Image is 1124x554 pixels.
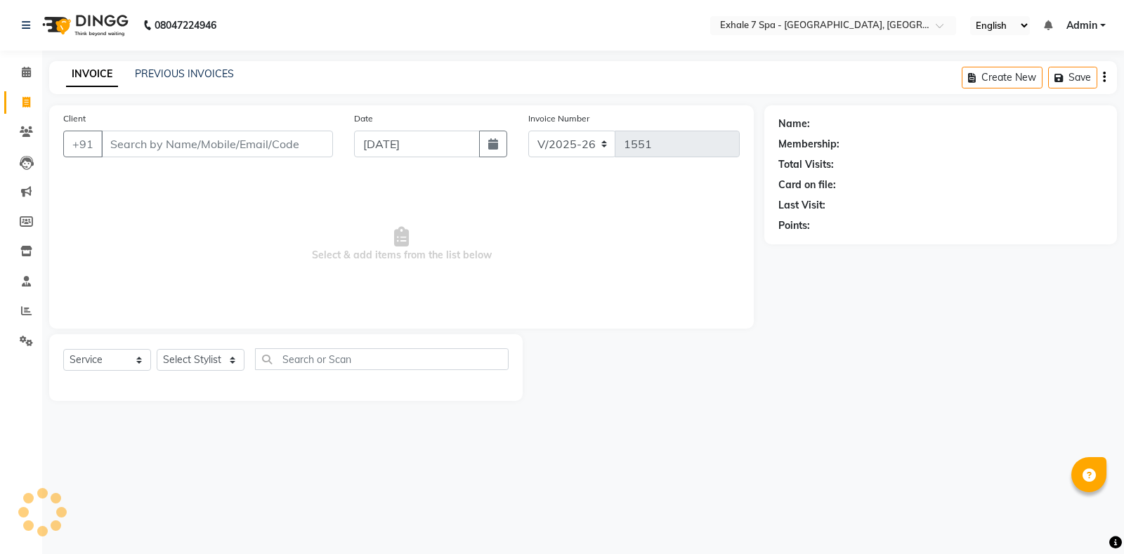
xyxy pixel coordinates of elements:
div: Points: [778,218,810,233]
label: Invoice Number [528,112,589,125]
a: INVOICE [66,62,118,87]
div: Total Visits: [778,157,834,172]
button: Save [1048,67,1097,88]
a: PREVIOUS INVOICES [135,67,234,80]
label: Client [63,112,86,125]
button: +91 [63,131,103,157]
img: logo [36,6,132,45]
div: Name: [778,117,810,131]
span: Admin [1066,18,1097,33]
div: Card on file: [778,178,836,192]
label: Date [354,112,373,125]
div: Membership: [778,137,839,152]
input: Search or Scan [255,348,509,370]
div: Last Visit: [778,198,825,213]
span: Select & add items from the list below [63,174,740,315]
input: Search by Name/Mobile/Email/Code [101,131,333,157]
button: Create New [962,67,1043,88]
b: 08047224946 [155,6,216,45]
